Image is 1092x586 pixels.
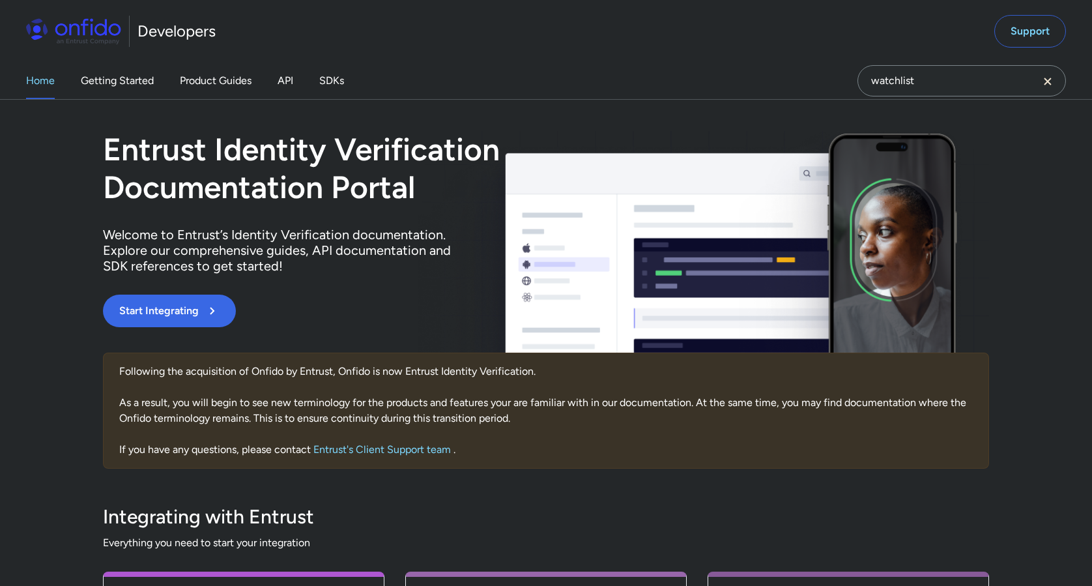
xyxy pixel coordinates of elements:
[103,295,236,327] button: Start Integrating
[1040,74,1056,89] svg: Clear search field button
[319,63,344,99] a: SDKs
[313,443,453,456] a: Entrust's Client Support team
[103,295,723,327] a: Start Integrating
[103,131,723,206] h1: Entrust Identity Verification Documentation Portal
[26,63,55,99] a: Home
[103,535,989,551] span: Everything you need to start your integration
[278,63,293,99] a: API
[857,65,1066,96] input: Onfido search input field
[103,227,468,274] p: Welcome to Entrust’s Identity Verification documentation. Explore our comprehensive guides, API d...
[26,18,121,44] img: Onfido Logo
[103,504,989,530] h3: Integrating with Entrust
[180,63,251,99] a: Product Guides
[994,15,1066,48] a: Support
[81,63,154,99] a: Getting Started
[137,21,216,42] h1: Developers
[103,353,989,469] div: Following the acquisition of Onfido by Entrust, Onfido is now Entrust Identity Verification. As a...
